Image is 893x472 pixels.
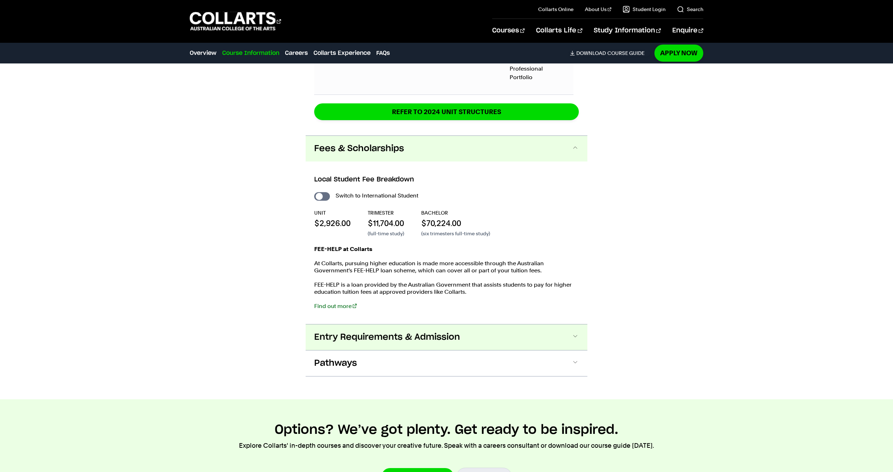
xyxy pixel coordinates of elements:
[376,49,390,57] a: FAQs
[314,260,579,274] p: At Collarts, pursuing higher education is made more accessible through the Australian Government’...
[510,56,565,82] p: COMPPFF Professional Portfolio
[314,103,579,120] a: REFER TO 2024 unit structures
[190,11,281,31] div: Go to homepage
[594,19,661,42] a: Study Information
[314,209,351,216] p: UNIT
[576,50,606,56] span: Download
[314,358,357,369] span: Pathways
[672,19,703,42] a: Enquire
[222,49,279,57] a: Course Information
[314,218,351,229] p: $2,926.00
[275,422,618,438] h2: Options? We’ve got plenty. Get ready to be inspired.
[336,191,418,201] label: Switch to International Student
[368,230,404,237] p: (full-time study)
[314,281,579,296] p: FEE-HELP is a loan provided by the Australian Government that assists students to pay for higher ...
[314,175,579,184] h3: Local Student Fee Breakdown
[306,350,587,376] button: Pathways
[306,136,587,161] button: Fees & Scholarships
[314,303,357,309] a: Find out more
[570,50,650,56] a: DownloadCourse Guide
[654,45,703,61] a: Apply Now
[190,49,216,57] a: Overview
[313,49,371,57] a: Collarts Experience
[306,324,587,350] button: Entry Requirements & Admission
[585,6,611,13] a: About Us
[314,246,372,252] strong: FEE-HELP at Collarts
[285,49,308,57] a: Careers
[314,332,460,343] span: Entry Requirements & Admission
[492,19,525,42] a: Courses
[421,209,490,216] p: BACHELOR
[314,143,404,154] span: Fees & Scholarships
[306,161,587,324] div: Fees & Scholarships
[421,218,490,229] p: $70,224.00
[368,209,404,216] p: TRIMESTER
[421,230,490,237] p: (six trimesters full-time study)
[368,218,404,229] p: $11,704.00
[623,6,665,13] a: Student Login
[536,19,582,42] a: Collarts Life
[677,6,703,13] a: Search
[239,441,654,451] p: Explore Collarts' in-depth courses and discover your creative future. Speak with a careers consul...
[538,6,573,13] a: Collarts Online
